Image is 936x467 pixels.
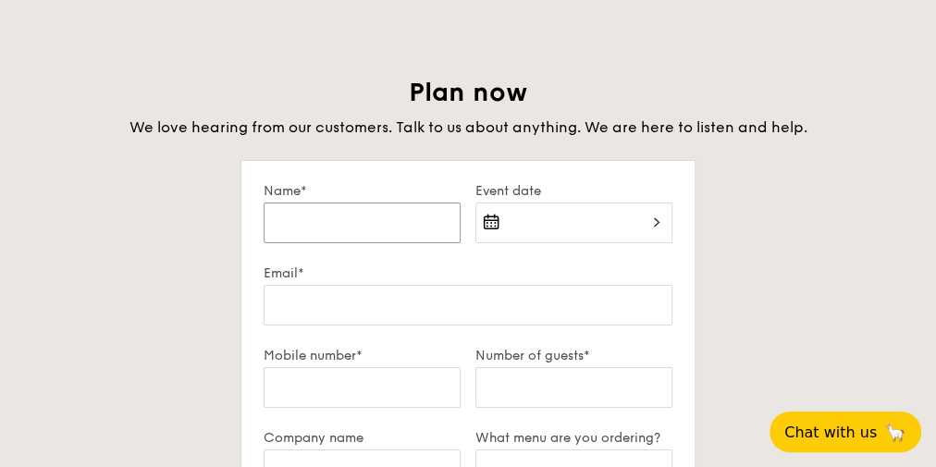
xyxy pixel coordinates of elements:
label: Name* [264,183,461,199]
button: Chat with us🦙 [770,412,921,452]
span: Chat with us [784,424,877,441]
span: 🦙 [884,422,906,443]
span: We love hearing from our customers. Talk to us about anything. We are here to listen and help. [129,118,807,136]
label: What menu are you ordering? [475,430,672,446]
label: Mobile number* [264,348,461,363]
span: Plan now [409,77,528,108]
label: Email* [264,265,672,281]
label: Number of guests* [475,348,672,363]
label: Event date [475,183,672,199]
label: Company name [264,430,461,446]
